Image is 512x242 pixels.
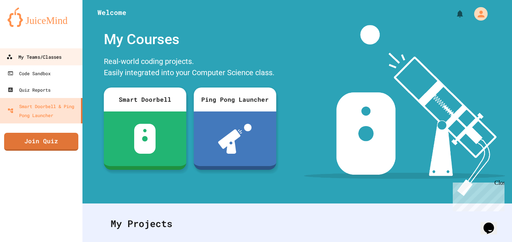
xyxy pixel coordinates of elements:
[7,7,75,27] img: logo-orange.svg
[442,7,466,20] div: My Notifications
[100,25,280,54] div: My Courses
[3,3,52,48] div: Chat with us now!Close
[450,180,505,211] iframe: chat widget
[218,124,252,154] img: ppl-with-ball.png
[4,133,78,151] a: Join Quiz
[7,102,78,120] div: Smart Doorbell & Ping Pong Launcher
[134,124,156,154] img: sdb-white.svg
[194,88,276,111] div: Ping Pong Launcher
[100,54,280,82] div: Real-world coding projects. Easily integrated into your Computer Science class.
[7,85,51,94] div: Quiz Reports
[466,5,490,22] div: My Account
[104,88,186,111] div: Smart Doorbell
[7,69,51,78] div: Code Sandbox
[481,212,505,235] iframe: chat widget
[304,25,505,196] img: banner-image-my-projects.png
[6,52,61,62] div: My Teams/Classes
[103,209,491,238] div: My Projects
